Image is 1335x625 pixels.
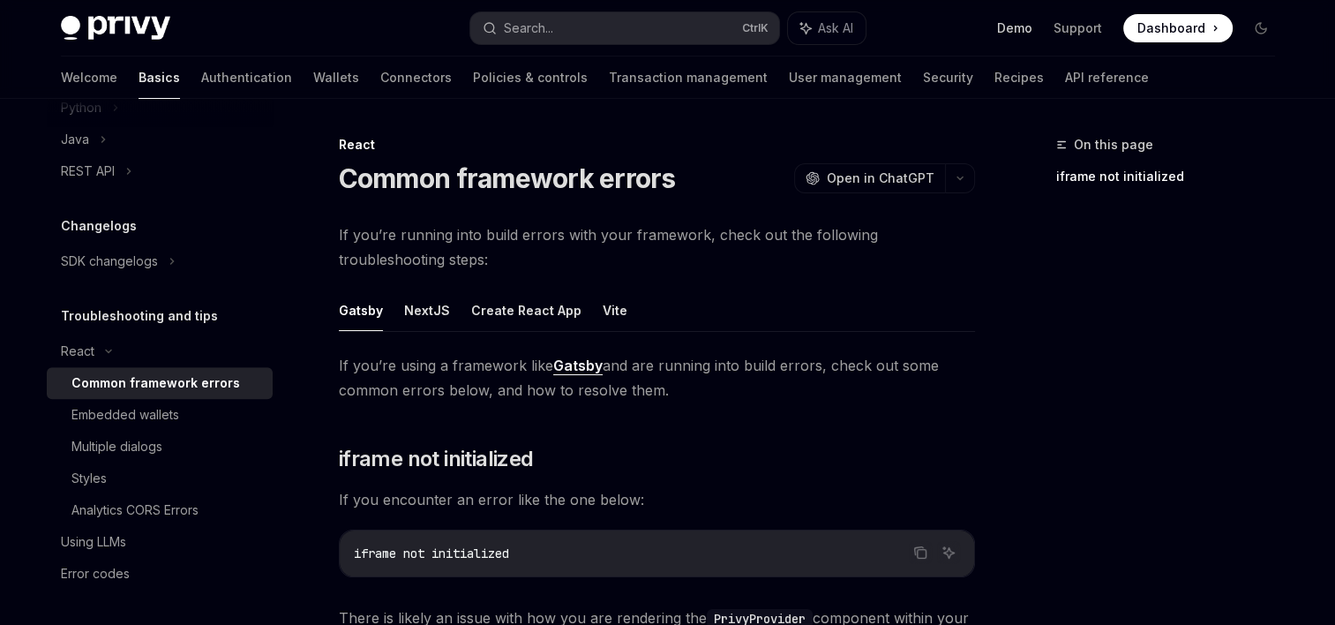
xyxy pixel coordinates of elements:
span: Ctrl K [742,21,769,35]
a: Basics [139,56,180,99]
div: Common framework errors [71,373,240,394]
a: Policies & controls [473,56,588,99]
a: Common framework errors [47,367,273,399]
span: On this page [1074,134,1153,155]
button: Toggle dark mode [1247,14,1275,42]
a: Recipes [994,56,1044,99]
div: Multiple dialogs [71,436,162,457]
button: Vite [603,290,627,331]
a: User management [789,56,902,99]
a: Demo [997,19,1032,37]
div: Error codes [61,563,130,584]
span: If you’re using a framework like and are running into build errors, check out some common errors ... [339,353,975,403]
span: iframe not initialized [354,546,509,561]
div: SDK changelogs [61,251,158,272]
div: Analytics CORS Errors [71,500,199,521]
a: Authentication [201,56,292,99]
a: iframe not initialized [1056,162,1289,191]
a: Connectors [380,56,452,99]
button: Create React App [471,290,581,331]
div: Using LLMs [61,531,126,553]
a: Transaction management [609,56,768,99]
a: Using LLMs [47,526,273,558]
a: Analytics CORS Errors [47,494,273,526]
a: Security [923,56,973,99]
div: Search... [504,18,553,39]
a: Gatsby [553,357,603,375]
button: Ask AI [937,541,960,564]
a: Dashboard [1123,14,1233,42]
h1: Common framework errors [339,162,676,194]
button: Gatsby [339,290,383,331]
span: Dashboard [1137,19,1205,37]
img: dark logo [61,16,170,41]
span: iframe not initialized [339,445,534,473]
a: Support [1054,19,1102,37]
button: Search...CtrlK [470,12,779,44]
a: Multiple dialogs [47,431,273,463]
div: Styles [71,468,107,489]
span: If you’re running into build errors with your framework, check out the following troubleshooting ... [339,222,975,272]
span: Ask AI [818,19,853,37]
div: Embedded wallets [71,404,179,425]
a: Embedded wallets [47,399,273,431]
a: Error codes [47,558,273,590]
span: Open in ChatGPT [827,169,934,187]
div: Java [61,129,89,150]
a: Welcome [61,56,117,99]
button: Ask AI [788,12,866,44]
div: React [339,136,975,154]
button: Open in ChatGPT [794,163,945,193]
span: If you encounter an error like the one below: [339,487,975,512]
button: NextJS [404,290,450,331]
a: Styles [47,463,273,494]
button: Copy the contents from the code block [909,541,932,564]
div: REST API [61,161,115,182]
h5: Troubleshooting and tips [61,305,218,327]
div: React [61,341,94,362]
h5: Changelogs [61,215,137,237]
a: API reference [1065,56,1149,99]
a: Wallets [313,56,359,99]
